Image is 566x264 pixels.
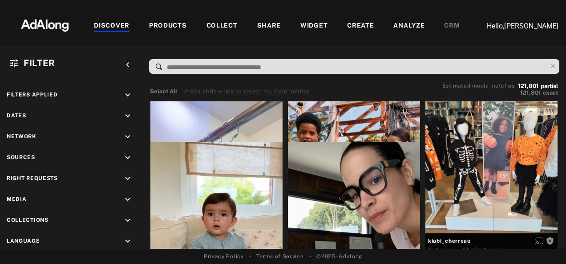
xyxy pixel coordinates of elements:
[150,87,177,96] button: Select All
[184,87,310,96] div: Press shift+click to select multiple medias
[7,175,58,181] span: Right Requests
[249,252,251,260] span: •
[256,252,303,260] a: Terms of Service
[257,21,281,32] div: SHARE
[393,21,424,32] div: ANALYZE
[7,112,26,119] span: Dates
[458,247,461,254] span: ·
[300,21,327,32] div: WIDGET
[123,153,133,163] i: keyboard_arrow_down
[428,237,555,245] span: kiabi_cherreau
[123,195,133,204] i: keyboard_arrow_down
[94,21,129,32] div: DISCOVER
[444,21,460,32] div: CRM
[123,60,133,70] i: keyboard_arrow_left
[123,111,133,121] i: keyboard_arrow_down
[442,83,516,89] span: Estimated media matches:
[204,252,244,260] a: Privacy Policy
[7,217,49,223] span: Collections
[123,90,133,100] i: keyboard_arrow_down
[463,247,505,253] time: 2025-10-09T12:26:33.000Z
[520,89,541,96] span: 121,801
[123,174,133,184] i: keyboard_arrow_down
[347,21,374,32] div: CREATE
[518,83,539,89] span: 121,801
[123,236,133,246] i: keyboard_arrow_down
[123,132,133,142] i: keyboard_arrow_down
[442,88,558,97] button: 121,801exact
[309,252,311,260] span: •
[206,21,238,32] div: COLLECT
[24,58,55,68] span: Filter
[316,252,362,260] span: © 2025 - Adalong
[7,154,35,160] span: Sources
[518,84,558,88] button: 121,801partial
[149,21,187,32] div: PRODUCTS
[7,238,40,244] span: Language
[428,246,456,254] div: Instagram
[7,196,27,202] span: Media
[123,216,133,225] i: keyboard_arrow_down
[7,92,58,98] span: Filters applied
[469,21,558,32] p: Hello, [PERSON_NAME]
[6,11,84,38] img: 63233d7d88ed69de3c212112c67096b6.png
[522,221,566,264] iframe: Chat Widget
[7,133,36,140] span: Network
